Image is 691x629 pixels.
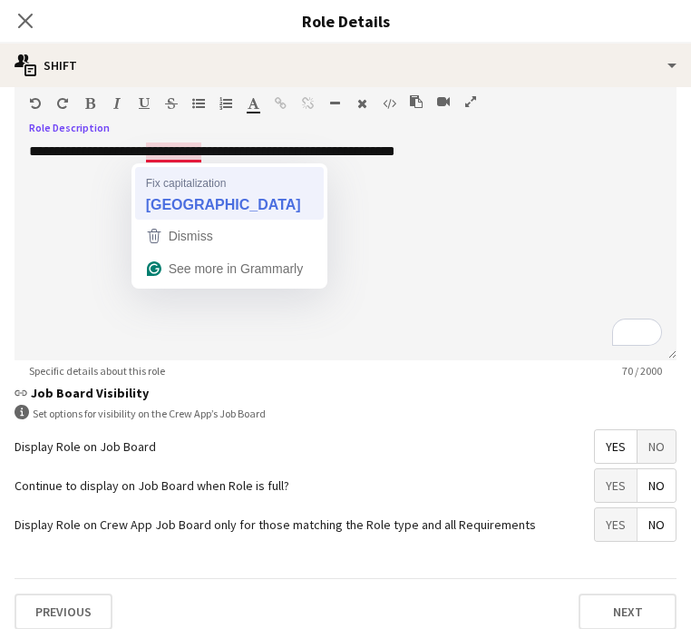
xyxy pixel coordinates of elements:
span: Yes [595,469,637,502]
button: Italic [111,96,123,111]
button: Bold [83,96,96,111]
button: Clear Formatting [355,96,368,111]
div: Set options for visibility on the Crew App’s Job Board [15,405,676,422]
button: Insert video [437,94,450,109]
label: Display Role on Crew App Job Board only for those matching the Role type and all Requirements [15,516,536,533]
button: HTML Code [383,96,395,111]
span: No [637,469,676,502]
span: No [637,508,676,541]
button: Underline [138,96,151,111]
span: No [637,430,676,463]
h3: Job Board Visibility [15,385,676,401]
button: Redo [56,96,69,111]
button: Ordered List [219,96,232,111]
button: Fullscreen [464,94,477,109]
span: 70 / 2000 [608,364,676,378]
span: Yes [595,508,637,541]
span: Yes [595,430,637,463]
div: To enrich screen reader interactions, please activate Accessibility in Grammarly extension settings [15,143,676,360]
button: Undo [29,96,42,111]
button: Text Color [247,96,259,111]
button: Paste as plain text [410,94,423,109]
label: Continue to display on Job Board when Role is full? [15,477,289,494]
label: Display Role on Job Board [15,438,156,455]
button: Strikethrough [165,96,178,111]
button: Unordered List [192,96,205,111]
button: Horizontal Line [328,96,341,111]
span: Specific details about this role [15,364,180,378]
